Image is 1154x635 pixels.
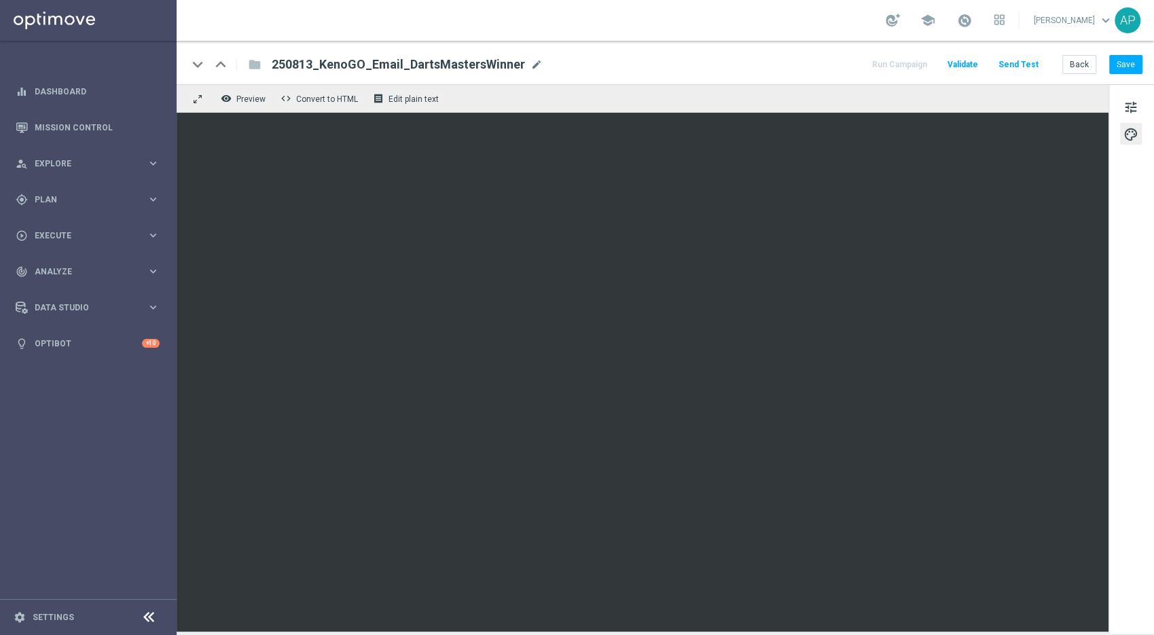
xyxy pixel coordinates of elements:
[16,338,28,350] i: lightbulb
[15,302,160,313] button: Data Studio keyboard_arrow_right
[16,158,28,170] i: person_search
[35,73,160,109] a: Dashboard
[147,265,160,278] i: keyboard_arrow_right
[16,230,28,242] i: play_circle_outline
[147,229,160,242] i: keyboard_arrow_right
[1109,55,1142,74] button: Save
[389,94,439,104] span: Edit plain text
[945,56,980,74] button: Validate
[16,266,147,278] div: Analyze
[1120,123,1142,145] button: palette
[920,13,935,28] span: school
[16,302,147,314] div: Data Studio
[35,109,160,145] a: Mission Control
[1032,10,1115,31] a: [PERSON_NAME]keyboard_arrow_down
[33,613,74,621] a: Settings
[16,194,147,206] div: Plan
[1062,55,1096,74] button: Back
[221,93,232,104] i: remove_red_eye
[16,266,28,278] i: track_changes
[272,56,525,73] span: 250813_KenoGO_Email_DartsMastersWinner
[16,325,160,361] div: Optibot
[16,86,28,98] i: equalizer
[35,304,147,312] span: Data Studio
[35,196,147,204] span: Plan
[16,230,147,242] div: Execute
[15,122,160,133] button: Mission Control
[147,157,160,170] i: keyboard_arrow_right
[1120,96,1142,117] button: tune
[15,158,160,169] button: person_search Explore keyboard_arrow_right
[217,90,272,107] button: remove_red_eye Preview
[1123,98,1138,116] span: tune
[996,56,1041,74] button: Send Test
[15,338,160,349] button: lightbulb Optibot +10
[373,93,384,104] i: receipt
[1123,126,1138,143] span: palette
[35,268,147,276] span: Analyze
[15,86,160,97] button: equalizer Dashboard
[236,94,266,104] span: Preview
[1115,7,1140,33] div: AP
[14,611,26,623] i: settings
[1098,13,1113,28] span: keyboard_arrow_down
[16,73,160,109] div: Dashboard
[530,58,543,71] span: mode_edit
[15,230,160,241] button: play_circle_outline Execute keyboard_arrow_right
[16,158,147,170] div: Explore
[16,109,160,145] div: Mission Control
[277,90,364,107] button: code Convert to HTML
[15,194,160,205] button: gps_fixed Plan keyboard_arrow_right
[281,93,291,104] span: code
[15,266,160,277] button: track_changes Analyze keyboard_arrow_right
[147,301,160,314] i: keyboard_arrow_right
[369,90,445,107] button: receipt Edit plain text
[16,194,28,206] i: gps_fixed
[948,60,978,69] span: Validate
[147,193,160,206] i: keyboard_arrow_right
[296,94,358,104] span: Convert to HTML
[35,232,147,240] span: Execute
[35,325,142,361] a: Optibot
[35,160,147,168] span: Explore
[142,339,160,348] div: +10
